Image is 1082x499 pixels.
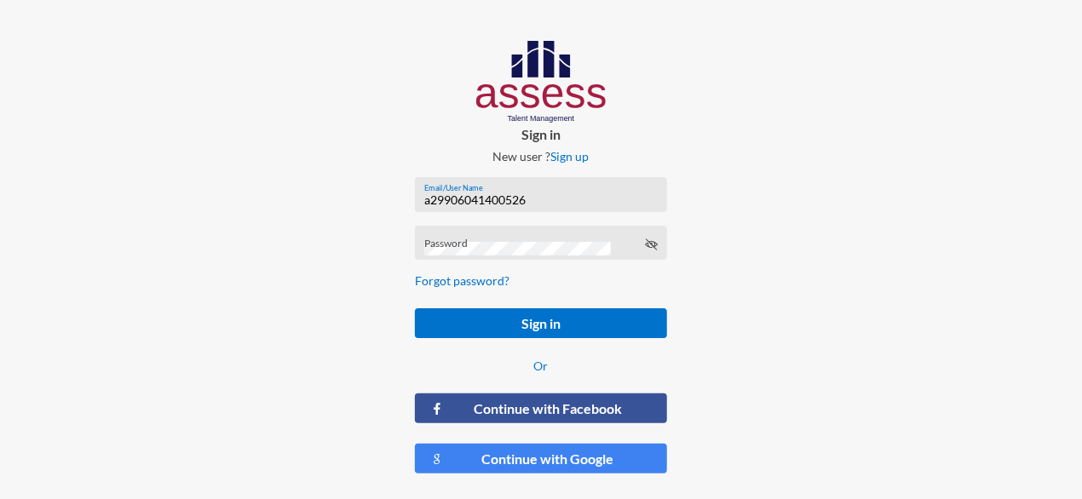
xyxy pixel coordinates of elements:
a: Forgot password? [415,273,509,288]
input: Email/User Name [424,193,658,207]
img: AssessLogoo.svg [476,41,607,123]
p: Sign in [401,126,680,142]
button: Continue with Facebook [415,393,666,423]
p: Or [415,358,666,373]
button: Continue with Google [415,444,666,473]
button: Sign in [415,308,666,338]
p: New user ? [401,149,680,163]
a: Sign up [550,149,589,163]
